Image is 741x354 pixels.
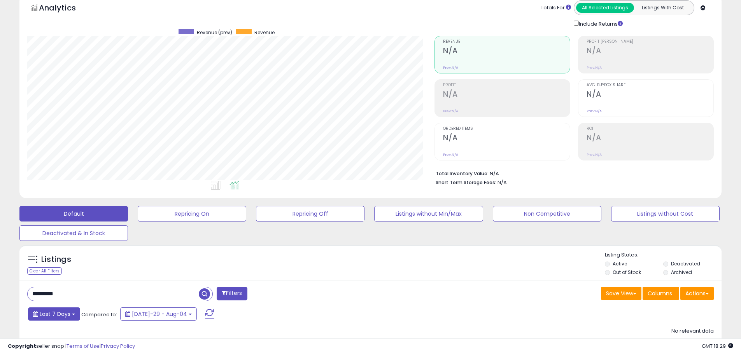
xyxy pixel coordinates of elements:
[443,46,570,57] h2: N/A
[648,289,672,297] span: Columns
[702,342,733,350] span: 2025-08-12 18:29 GMT
[436,170,489,177] b: Total Inventory Value:
[613,269,641,276] label: Out of Stock
[605,251,722,259] p: Listing States:
[19,225,128,241] button: Deactivated & In Stock
[587,152,602,157] small: Prev: N/A
[67,342,100,350] a: Terms of Use
[443,127,570,131] span: Ordered Items
[443,65,458,70] small: Prev: N/A
[568,19,632,28] div: Include Returns
[587,90,713,100] h2: N/A
[443,40,570,44] span: Revenue
[436,168,708,178] li: N/A
[541,4,571,12] div: Totals For
[587,83,713,87] span: Avg. Buybox Share
[443,90,570,100] h2: N/A
[41,254,71,265] h5: Listings
[576,3,634,13] button: All Selected Listings
[634,3,692,13] button: Listings With Cost
[643,287,679,300] button: Columns
[254,29,275,36] span: Revenue
[671,260,700,267] label: Deactivated
[374,206,483,221] button: Listings without Min/Max
[443,83,570,87] span: Profit
[671,269,692,276] label: Archived
[19,206,128,221] button: Default
[587,127,713,131] span: ROI
[611,206,720,221] button: Listings without Cost
[443,152,458,157] small: Prev: N/A
[81,311,117,318] span: Compared to:
[587,65,602,70] small: Prev: N/A
[443,133,570,144] h2: N/A
[40,310,70,318] span: Last 7 Days
[587,133,713,144] h2: N/A
[613,260,627,267] label: Active
[217,287,247,300] button: Filters
[498,179,507,186] span: N/A
[101,342,135,350] a: Privacy Policy
[138,206,246,221] button: Repricing On
[493,206,601,221] button: Non Competitive
[27,267,62,275] div: Clear All Filters
[436,179,496,186] b: Short Term Storage Fees:
[197,29,232,36] span: Revenue (prev)
[587,40,713,44] span: Profit [PERSON_NAME]
[587,46,713,57] h2: N/A
[601,287,641,300] button: Save View
[39,2,91,15] h5: Analytics
[671,328,714,335] div: No relevant data
[132,310,187,318] span: [DATE]-29 - Aug-04
[587,109,602,113] small: Prev: N/A
[8,342,36,350] strong: Copyright
[443,109,458,113] small: Prev: N/A
[120,307,197,321] button: [DATE]-29 - Aug-04
[256,206,364,221] button: Repricing Off
[680,287,714,300] button: Actions
[28,307,80,321] button: Last 7 Days
[8,343,135,350] div: seller snap | |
